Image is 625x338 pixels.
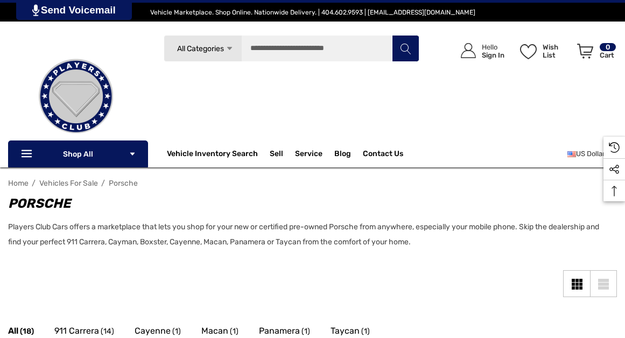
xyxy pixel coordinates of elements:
[482,51,504,59] p: Sign In
[39,179,98,188] a: Vehicles For Sale
[226,45,234,53] svg: Icon Arrow Down
[8,174,617,193] nav: Breadcrumb
[259,324,300,338] span: Panamera
[461,43,476,58] svg: Icon User Account
[8,194,606,213] h1: Porsche
[20,148,36,160] svg: Icon Line
[600,43,616,51] p: 0
[515,32,572,69] a: Wish List Wish List
[331,324,360,338] span: Taycan
[177,44,224,53] span: All Categories
[164,35,242,62] a: All Categories Icon Arrow Down Icon Arrow Up
[150,9,475,16] span: Vehicle Marketplace. Shop Online. Nationwide Delivery. | 404.602.9593 | [EMAIL_ADDRESS][DOMAIN_NAME]
[8,324,18,338] span: All
[22,43,130,150] img: Players Club | Cars For Sale
[603,186,625,196] svg: Top
[167,149,258,161] a: Vehicle Inventory Search
[567,143,617,165] a: USD
[572,32,617,74] a: Cart with 0 items
[295,149,322,161] a: Service
[563,270,590,297] a: Grid View
[201,324,228,338] span: Macan
[8,179,29,188] a: Home
[334,149,351,161] a: Blog
[363,149,403,161] a: Contact Us
[109,179,138,188] a: Porsche
[270,149,283,161] span: Sell
[392,35,419,62] button: Search
[32,4,39,16] img: PjwhLS0gR2VuZXJhdG9yOiBHcmF2aXQuaW8gLS0+PHN2ZyB4bWxucz0iaHR0cDovL3d3dy53My5vcmcvMjAwMC9zdmciIHhtb...
[609,164,620,175] svg: Social Media
[482,43,504,51] p: Hello
[520,44,537,59] svg: Wish List
[609,142,620,153] svg: Recently Viewed
[8,220,606,250] p: Players Club Cars offers a marketplace that lets you shop for your new or certified pre-owned Por...
[54,324,99,338] span: 911 Carrera
[8,140,148,167] p: Shop All
[600,51,616,59] p: Cart
[129,150,136,158] svg: Icon Arrow Down
[135,324,171,338] span: Cayenne
[543,43,571,59] p: Wish List
[270,143,295,165] a: Sell
[590,270,617,297] a: List View
[577,44,593,59] svg: Review Your Cart
[448,32,510,69] a: Sign in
